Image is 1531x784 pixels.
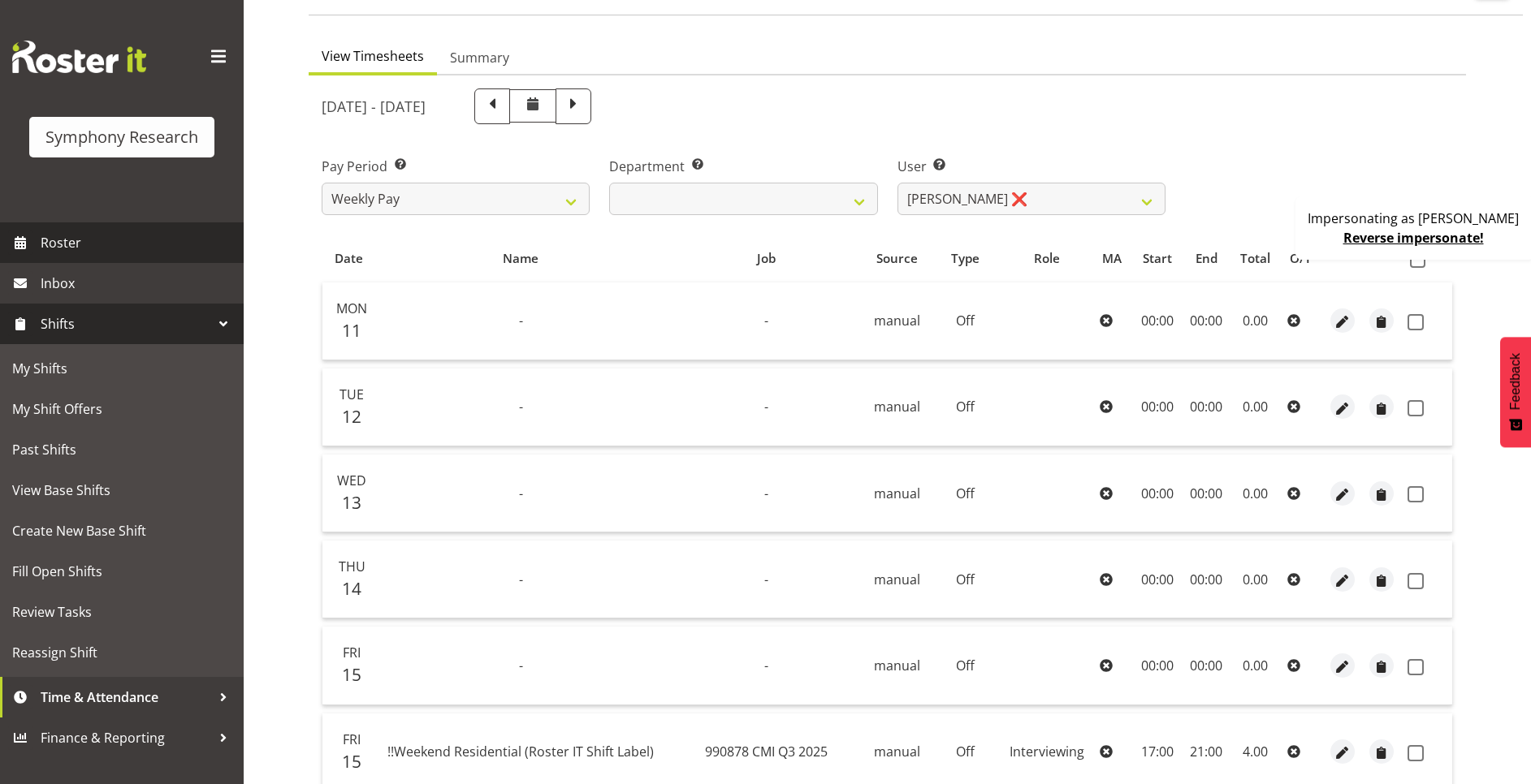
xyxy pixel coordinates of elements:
a: View Base Shifts [4,470,240,510]
span: 13 [342,491,361,514]
span: Total [1240,249,1270,268]
span: Fri [343,644,361,661]
a: Create New Base Shift [4,510,240,551]
td: 0.00 [1230,627,1280,704]
td: 00:00 [1183,368,1230,446]
td: 00:00 [1133,541,1183,618]
td: 00:00 [1183,454,1230,532]
span: manual [874,657,920,674]
span: Inbox [41,271,236,295]
span: Finance & Reporting [41,726,211,750]
span: manual [874,485,920,502]
td: Off [928,282,1001,360]
td: 0.00 [1230,368,1280,446]
span: 15 [342,750,361,773]
td: Off [928,368,1001,446]
span: Create New Base Shift [12,519,231,543]
td: 00:00 [1133,454,1183,532]
span: View Base Shifts [12,478,231,502]
label: Pay Period [322,157,590,176]
span: Start [1143,249,1172,268]
td: 00:00 [1183,541,1230,618]
span: Name [503,249,538,268]
span: - [764,485,768,502]
label: Department [609,157,877,176]
h5: [DATE] - [DATE] [322,97,426,115]
span: - [764,398,768,416]
span: manual [874,312,920,330]
span: Review Tasks [12,600,231,624]
a: Past Shifts [4,429,240,470]
span: - [764,571,768,588]
span: 990878 CMI Q3 2025 [705,743,828,760]
span: MA [1102,249,1122,268]
span: Thu [339,558,365,575]
span: manual [874,398,920,416]
span: Feedback [1508,353,1523,410]
td: Off [928,627,1001,704]
td: Off [928,541,1001,618]
span: - [519,571,523,588]
td: 0.00 [1230,541,1280,618]
span: Reassign Shift [12,640,231,665]
a: My Shift Offers [4,389,240,429]
span: End [1196,249,1217,268]
span: O/T [1290,249,1312,268]
span: Fill Open Shifts [12,559,231,584]
a: Fill Open Shifts [4,551,240,592]
span: Job [757,249,776,268]
td: 00:00 [1133,282,1183,360]
span: - [519,657,523,674]
td: 00:00 [1183,282,1230,360]
span: Type [951,249,980,268]
span: - [519,398,523,416]
span: Summary [450,48,509,67]
span: manual [874,743,920,760]
td: 0.00 [1230,454,1280,532]
span: 12 [342,405,361,428]
a: My Shifts [4,348,240,389]
button: Feedback - Show survey [1500,337,1531,447]
span: Tue [340,386,364,403]
span: Shifts [41,312,211,336]
td: 00:00 [1183,627,1230,704]
span: My Shifts [12,356,231,381]
span: Source [876,249,918,268]
span: !!Weekend Residential (Roster IT Shift Label) [387,743,654,760]
td: Off [928,454,1001,532]
a: Reassign Shift [4,632,240,673]
span: Fri [343,730,361,748]
span: My Shift Offers [12,397,231,421]
span: 11 [342,319,361,342]
span: Date [335,249,363,268]
span: Role [1034,249,1060,268]
span: 14 [342,577,361,600]
span: Interviewing [1010,743,1084,760]
span: Past Shifts [12,437,231,462]
div: Symphony Research [45,125,198,149]
p: Impersonating as [PERSON_NAME] [1308,209,1519,228]
span: - [764,312,768,330]
td: 0.00 [1230,282,1280,360]
img: Rosterit website logo [12,41,146,73]
label: User [897,157,1166,176]
td: 00:00 [1133,368,1183,446]
span: Wed [337,472,366,489]
a: Review Tasks [4,592,240,632]
span: - [519,485,523,502]
td: 00:00 [1133,627,1183,704]
span: View Timesheets [322,46,424,66]
span: Time & Attendance [41,685,211,709]
span: manual [874,571,920,588]
a: Reverse impersonate! [1343,229,1484,247]
span: Roster [41,230,236,255]
span: Mon [336,299,367,317]
span: - [519,312,523,330]
span: - [764,657,768,674]
span: 15 [342,663,361,686]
